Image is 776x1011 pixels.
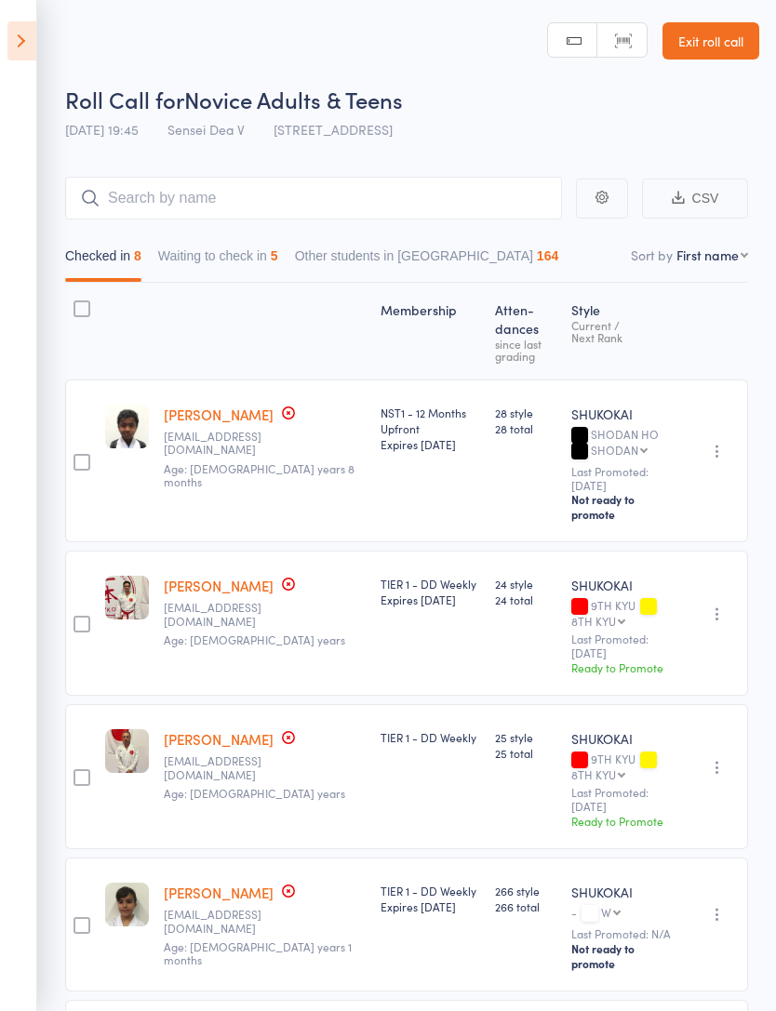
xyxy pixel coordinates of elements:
[105,405,149,448] img: image1567250229.png
[571,465,673,492] small: Last Promoted: [DATE]
[164,430,285,457] small: ashakattar@yahoo.com
[105,883,149,926] img: image1571123106.png
[571,492,673,522] div: Not ready to promote
[164,405,274,424] a: [PERSON_NAME]
[676,246,739,264] div: First name
[65,177,562,219] input: Search by name
[164,729,274,749] a: [PERSON_NAME]
[571,752,673,780] div: 9TH KYU
[495,883,556,898] span: 266 style
[571,599,673,627] div: 9TH KYU
[295,239,559,282] button: Other students in [GEOGRAPHIC_DATA]164
[184,84,403,114] span: Novice Adults & Teens
[65,84,184,114] span: Roll Call for
[488,291,564,371] div: Atten­dances
[571,632,673,659] small: Last Promoted: [DATE]
[381,729,480,745] div: TIER 1 - DD Weekly
[571,319,673,343] div: Current / Next Rank
[571,729,673,748] div: SHUKOKAI
[564,291,680,371] div: Style
[571,405,673,423] div: SHUKOKAI
[571,768,616,780] div: 8TH KYU
[381,576,480,607] div: TIER 1 - DD Weekly
[571,659,673,675] div: Ready to Promote
[571,576,673,594] div: SHUKOKAI
[167,120,245,139] span: Sensei Dea V
[105,729,149,773] img: image1746438534.png
[495,338,556,362] div: since last grading
[164,785,345,801] span: Age: [DEMOGRAPHIC_DATA] years
[274,120,393,139] span: [STREET_ADDRESS]
[571,428,673,459] div: SHODAN HO
[571,883,673,901] div: SHUKOKAI
[495,405,556,420] span: 28 style
[164,601,285,628] small: flindesay@gmail.com
[571,615,616,627] div: 8TH KYU
[381,436,480,452] div: Expires [DATE]
[631,246,673,264] label: Sort by
[601,906,611,918] div: W
[571,786,673,813] small: Last Promoted: [DATE]
[495,745,556,761] span: 25 total
[495,729,556,745] span: 25 style
[495,576,556,592] span: 24 style
[571,941,673,971] div: Not ready to promote
[642,179,748,219] button: CSV
[381,405,480,452] div: NST1 - 12 Months Upfront
[65,239,141,282] button: Checked in8
[495,592,556,607] span: 24 total
[495,420,556,436] span: 28 total
[571,927,673,940] small: Last Promoted: N/A
[381,592,480,607] div: Expires [DATE]
[381,883,480,914] div: TIER 1 - DD Weekly
[164,908,285,935] small: farrugiaricky1@gmail.com
[164,576,274,595] a: [PERSON_NAME]
[495,898,556,914] span: 266 total
[105,576,149,619] img: image1746438520.png
[571,906,673,922] div: -
[134,248,141,263] div: 8
[271,248,278,263] div: 5
[373,291,488,371] div: Membership
[662,22,759,60] a: Exit roll call
[571,813,673,829] div: Ready to Promote
[164,883,274,902] a: [PERSON_NAME]
[164,632,345,647] span: Age: [DEMOGRAPHIC_DATA] years
[158,239,278,282] button: Waiting to check in5
[65,120,139,139] span: [DATE] 19:45
[591,444,638,456] div: SHODAN
[164,754,285,781] small: gstefan@yahoo.com.au
[537,248,558,263] div: 164
[164,938,352,967] span: Age: [DEMOGRAPHIC_DATA] years 1 months
[381,898,480,914] div: Expires [DATE]
[164,460,355,489] span: Age: [DEMOGRAPHIC_DATA] years 8 months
